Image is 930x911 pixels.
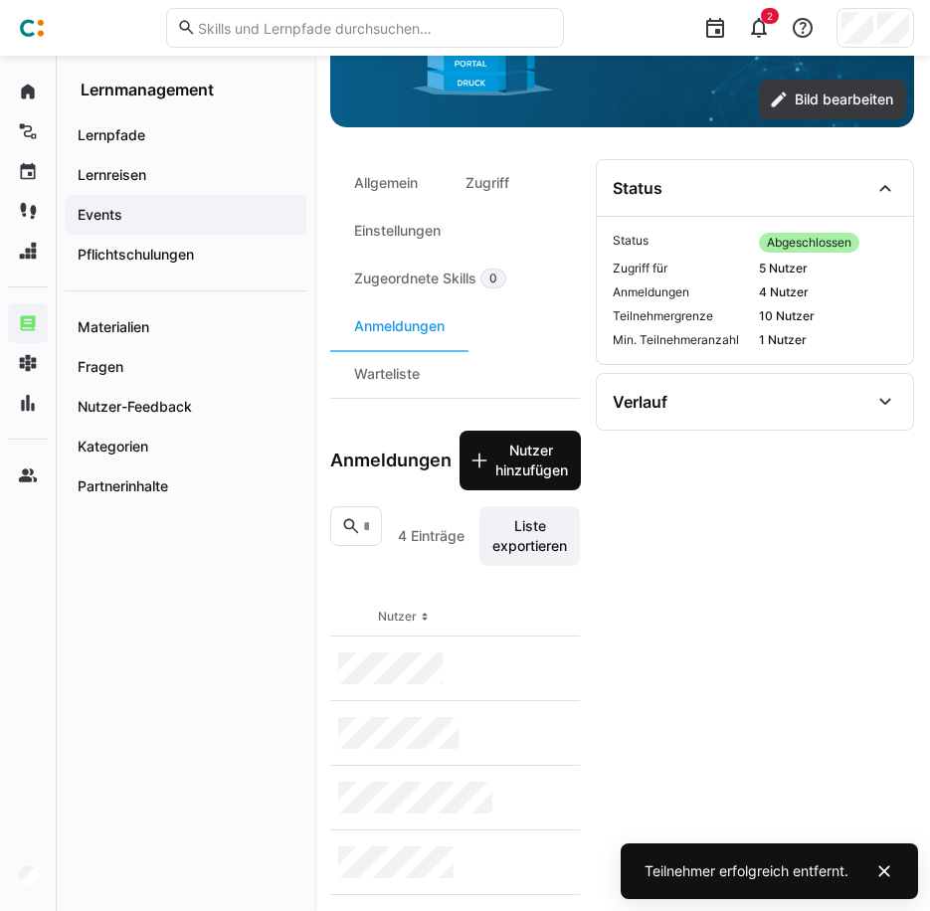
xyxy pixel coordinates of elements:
span: 2 [767,10,773,22]
span: Nutzer hinzufügen [492,441,571,480]
div: Allgemein [330,159,442,207]
button: Bild bearbeiten [759,80,906,119]
span: Zugriff für [613,261,751,276]
div: Warteliste [330,350,444,398]
span: Teilnehmergrenze [613,308,751,324]
span: Abgeschlossen [767,235,851,251]
span: Liste exportieren [489,516,570,556]
div: Anmeldungen [330,302,468,350]
span: 4 Nutzer [759,284,897,300]
span: Einträge [411,526,465,546]
input: Skills und Lernpfade durchsuchen… [196,19,552,37]
span: 10 Nutzer [759,308,897,324]
span: 1 Nutzer [759,332,897,348]
div: Verlauf [613,392,667,412]
div: Nutzer [378,609,417,625]
span: 5 Nutzer [759,261,897,276]
div: Einstellungen [330,207,465,255]
span: Min. Teilnehmeranzahl [613,332,751,348]
button: Liste exportieren [479,506,580,566]
div: Teilnehmer erfolgreich entfernt. [645,861,848,881]
div: Zugeordnete Skills [330,255,530,302]
h3: Anmeldungen [330,450,452,471]
div: Zugriff [442,159,533,207]
span: 4 [398,526,407,546]
span: 0 [489,271,497,286]
span: Anmeldungen [613,284,751,300]
span: Status [613,233,751,253]
button: Nutzer hinzufügen [460,431,581,490]
div: Status [613,178,662,198]
span: Bild bearbeiten [792,90,896,109]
